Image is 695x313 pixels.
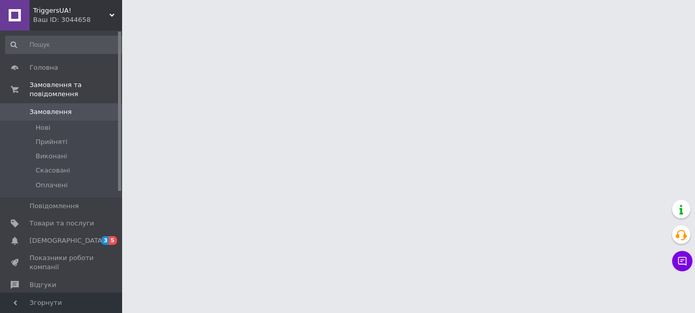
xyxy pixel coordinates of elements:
[30,80,122,99] span: Замовлення та повідомлення
[30,202,79,211] span: Повідомлення
[672,251,692,271] button: Чат з покупцем
[33,6,109,15] span: TriggersUA!
[5,36,126,54] input: Пошук
[36,166,70,175] span: Скасовані
[36,181,68,190] span: Оплачені
[101,236,109,245] span: 3
[30,63,58,72] span: Головна
[30,236,105,245] span: [DEMOGRAPHIC_DATA]
[30,253,94,272] span: Показники роботи компанії
[36,137,67,147] span: Прийняті
[30,219,94,228] span: Товари та послуги
[109,236,117,245] span: 5
[30,280,56,290] span: Відгуки
[36,123,50,132] span: Нові
[33,15,122,24] div: Ваш ID: 3044658
[30,107,72,117] span: Замовлення
[36,152,67,161] span: Виконані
